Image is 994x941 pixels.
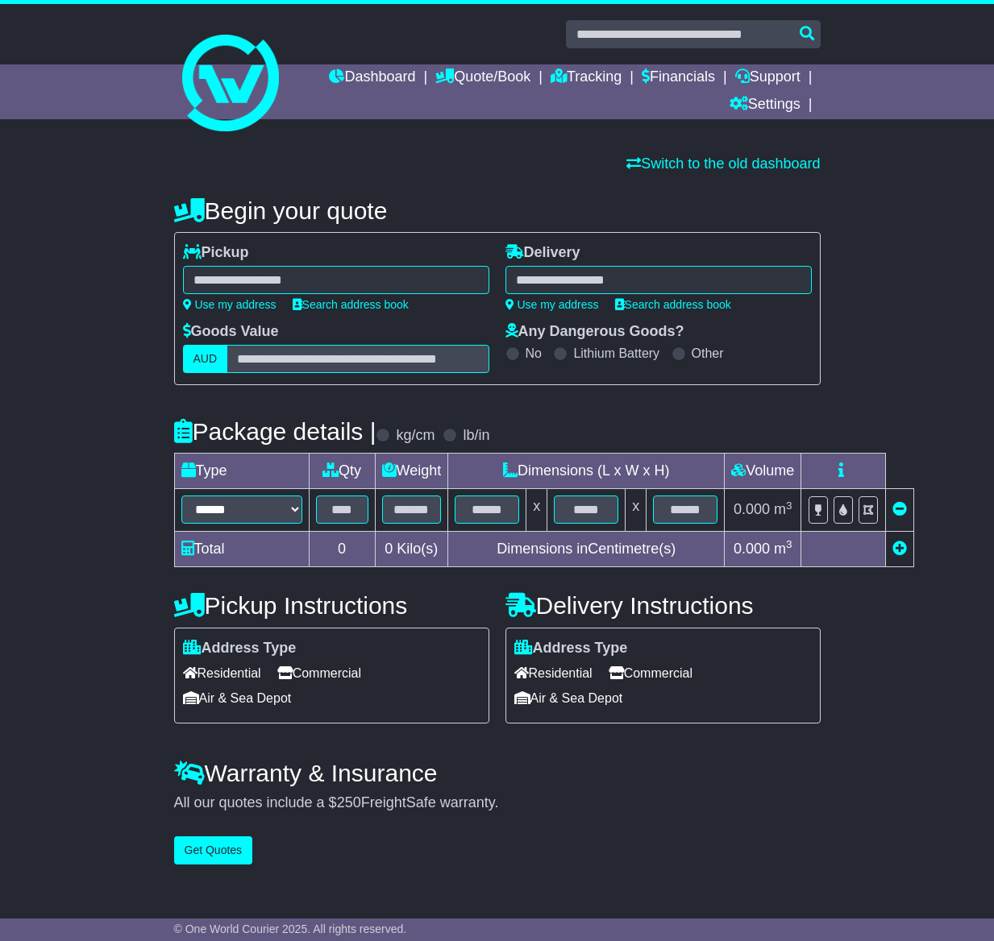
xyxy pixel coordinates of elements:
[526,489,547,531] td: x
[505,298,599,311] a: Use my address
[174,922,407,935] span: © One World Courier 2025. All rights reserved.
[448,531,725,566] td: Dimensions in Centimetre(s)
[293,298,409,311] a: Search address book
[734,541,770,557] span: 0.000
[174,531,309,566] td: Total
[892,541,907,557] a: Add new item
[730,92,801,119] a: Settings
[505,244,580,262] label: Delivery
[375,531,448,566] td: Kilo(s)
[183,640,297,657] label: Address Type
[526,346,542,361] label: No
[183,244,249,262] label: Pickup
[514,661,593,686] span: Residential
[609,661,692,686] span: Commercial
[183,323,279,341] label: Goods Value
[892,501,907,517] a: Remove this item
[551,64,622,92] a: Tracking
[174,836,253,864] button: Get Quotes
[505,323,684,341] label: Any Dangerous Goods?
[309,531,375,566] td: 0
[174,418,376,445] h4: Package details |
[734,501,770,517] span: 0.000
[692,346,724,361] label: Other
[514,686,623,711] span: Air & Sea Depot
[463,427,489,445] label: lb/in
[774,541,792,557] span: m
[385,541,393,557] span: 0
[183,686,292,711] span: Air & Sea Depot
[174,454,309,489] td: Type
[174,592,489,619] h4: Pickup Instructions
[329,64,415,92] a: Dashboard
[375,454,448,489] td: Weight
[626,155,820,172] a: Switch to the old dashboard
[337,794,361,810] span: 250
[514,640,628,657] label: Address Type
[396,427,435,445] label: kg/cm
[174,197,821,224] h4: Begin your quote
[774,501,792,517] span: m
[309,454,375,489] td: Qty
[277,661,361,686] span: Commercial
[505,592,821,619] h4: Delivery Instructions
[183,661,261,686] span: Residential
[573,346,659,361] label: Lithium Battery
[786,538,792,550] sup: 3
[183,345,228,373] label: AUD
[626,489,647,531] td: x
[174,760,821,786] h4: Warranty & Insurance
[174,794,821,812] div: All our quotes include a $ FreightSafe warranty.
[642,64,715,92] a: Financials
[735,64,801,92] a: Support
[786,500,792,512] sup: 3
[615,298,731,311] a: Search address book
[435,64,530,92] a: Quote/Book
[725,454,801,489] td: Volume
[183,298,277,311] a: Use my address
[448,454,725,489] td: Dimensions (L x W x H)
